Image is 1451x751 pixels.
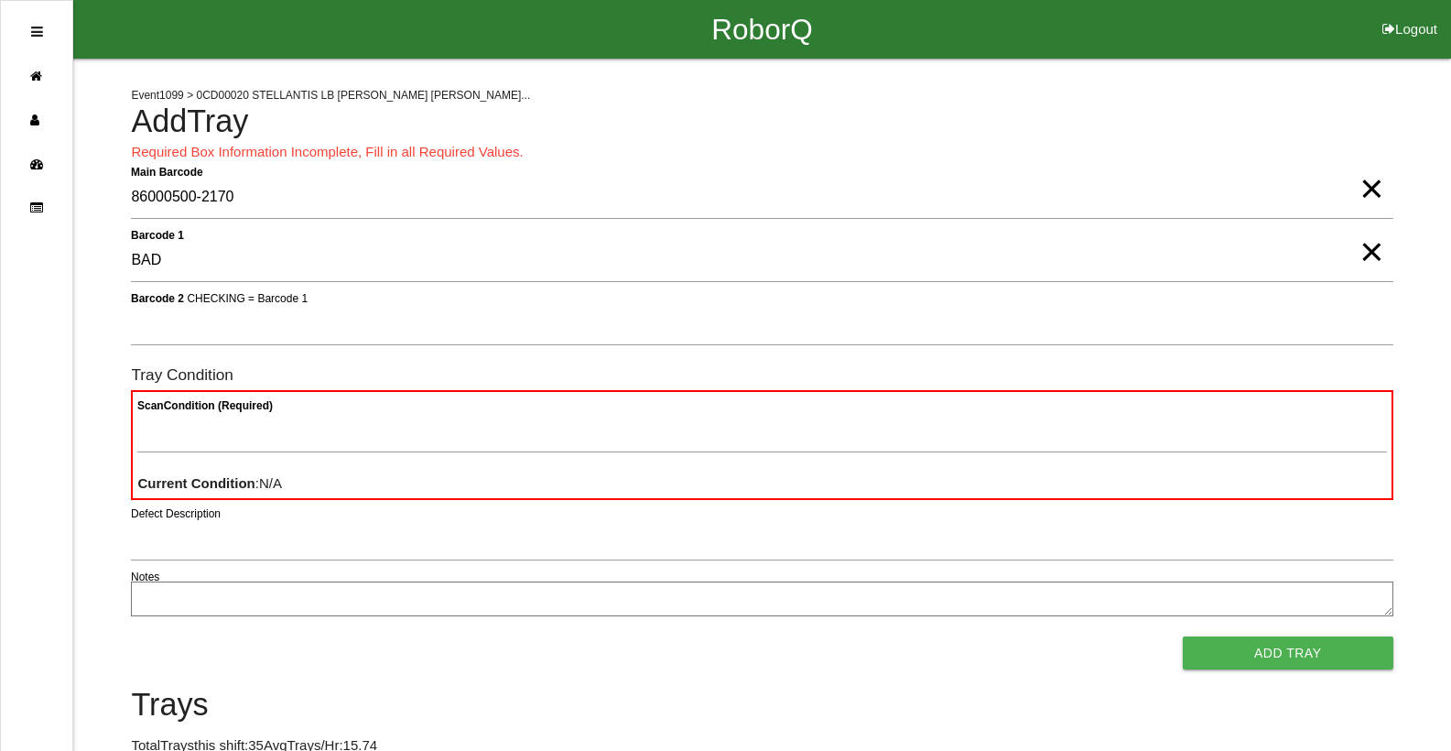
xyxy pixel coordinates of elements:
[188,291,309,304] span: CHECKING = Barcode 1
[1183,637,1393,669] button: Add Tray
[131,366,1392,384] h6: Tray Condition
[131,688,1392,723] h4: Trays
[131,165,203,178] b: Main Barcode
[131,89,530,102] span: Event 1099 > 0CD00020 STELLANTIS LB [PERSON_NAME] [PERSON_NAME]...
[31,10,43,54] div: Open
[1359,215,1383,252] span: Clear Input
[131,569,159,585] label: Notes
[137,475,254,491] b: Current Condition
[1359,152,1383,189] span: Clear Input
[137,475,282,491] span: : N/A
[131,228,184,241] b: Barcode 1
[131,142,1392,163] p: Required Box Information Incomplete, Fill in all Required Values.
[131,104,1392,139] h4: Add Tray
[131,506,221,522] label: Defect Description
[137,398,273,411] b: Scan Condition (Required)
[131,177,1392,219] input: Required
[131,291,184,304] b: Barcode 2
